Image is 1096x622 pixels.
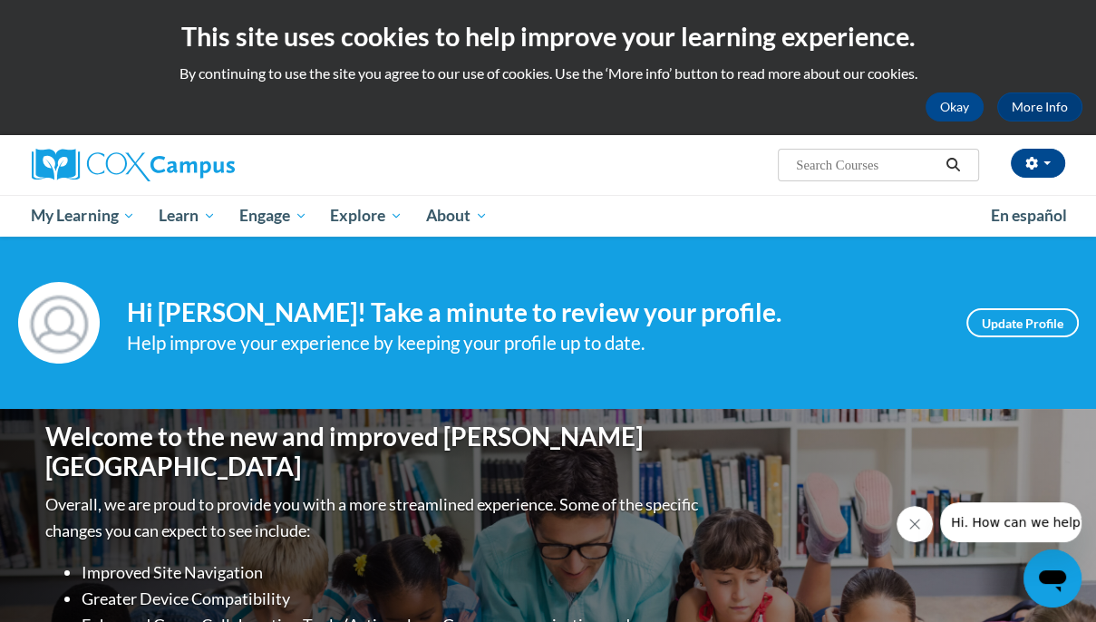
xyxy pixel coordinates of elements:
[940,502,1081,542] iframe: Message from company
[14,63,1082,83] p: By continuing to use the site you agree to our use of cookies. Use the ‘More info’ button to read...
[127,328,939,358] div: Help improve your experience by keeping your profile up to date.
[45,422,703,482] h1: Welcome to the new and improved [PERSON_NAME][GEOGRAPHIC_DATA]
[1011,149,1065,178] button: Account Settings
[966,308,1079,337] a: Update Profile
[82,559,703,586] li: Improved Site Navigation
[794,154,939,176] input: Search Courses
[82,586,703,612] li: Greater Device Compatibility
[414,195,500,237] a: About
[20,195,148,237] a: My Learning
[897,506,933,542] iframe: Close message
[159,205,216,227] span: Learn
[18,195,1079,237] div: Main menu
[127,297,939,328] h4: Hi [PERSON_NAME]! Take a minute to review your profile.
[1023,549,1081,607] iframe: Button to launch messaging window
[330,205,403,227] span: Explore
[426,205,488,227] span: About
[18,282,100,364] img: Profile Image
[45,491,703,544] p: Overall, we are proud to provide you with a more streamlined experience. Some of the specific cha...
[997,92,1082,121] a: More Info
[979,197,1079,235] a: En español
[318,195,414,237] a: Explore
[31,205,135,227] span: My Learning
[991,206,1067,225] span: En español
[11,13,147,27] span: Hi. How can we help?
[228,195,319,237] a: Engage
[32,149,235,181] img: Cox Campus
[926,92,984,121] button: Okay
[32,149,358,181] a: Cox Campus
[14,18,1082,54] h2: This site uses cookies to help improve your learning experience.
[939,154,966,176] button: Search
[147,195,228,237] a: Learn
[239,205,307,227] span: Engage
